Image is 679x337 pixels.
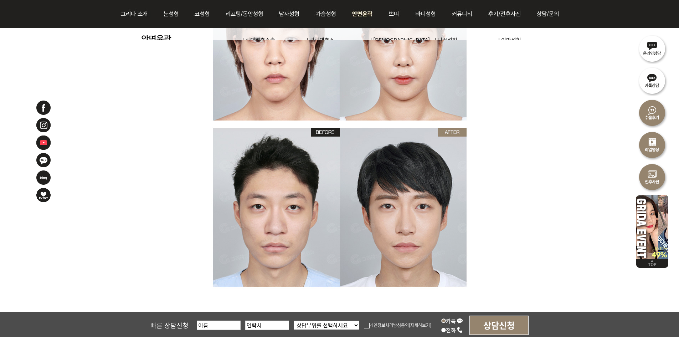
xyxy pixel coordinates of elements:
[441,326,463,334] label: 전화
[36,100,51,116] img: 페이스북
[242,36,275,44] a: l 광대뼈축소술
[636,160,668,193] img: 수술전후사진
[457,317,463,324] img: kakao_icon.png
[409,322,431,328] a: [자세히보기]
[636,64,668,96] img: 카톡상담
[307,36,334,44] a: l 퀵광대축소
[141,35,204,51] img: 안면윤곽
[636,32,668,64] img: 온라인상담
[197,321,241,330] input: 이름
[370,36,430,51] a: l [DEMOGRAPHIC_DATA]턱수술
[457,327,463,333] img: call_icon.png
[36,187,51,203] img: 이벤트
[498,36,521,44] a: l 이마성형
[441,318,446,323] input: 카톡
[364,322,409,328] label: 개인정보처리방침동의
[434,36,457,44] a: l 턱끝성형
[245,321,289,330] input: 연락처
[441,317,463,325] label: 카톡
[636,128,668,160] img: 리얼영상
[36,135,51,150] img: 유투브
[636,96,668,128] img: 수술후기
[636,193,668,259] img: 이벤트
[36,152,51,168] img: 카카오톡
[36,170,51,185] img: 네이버블로그
[364,323,370,328] img: checkbox.png
[636,259,668,268] img: 위로가기
[441,328,446,332] input: 전화
[36,117,51,133] img: 인스타그램
[150,321,189,330] span: 빠른 상담신청
[469,316,529,335] input: 상담신청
